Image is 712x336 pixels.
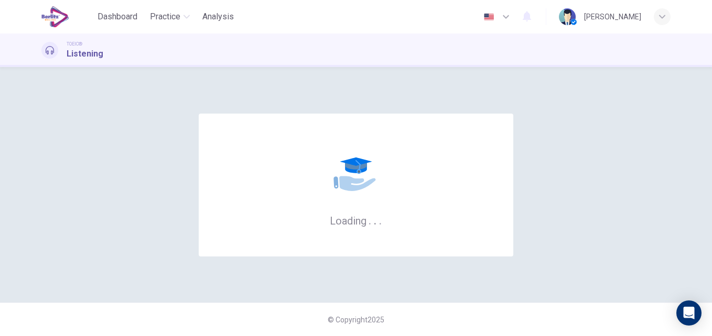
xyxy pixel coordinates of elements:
span: © Copyright 2025 [328,316,384,324]
span: Dashboard [98,10,137,23]
h1: Listening [67,48,103,60]
button: Dashboard [93,7,142,26]
div: Open Intercom Messenger [676,300,702,326]
img: EduSynch logo [41,6,69,27]
img: Profile picture [559,8,576,25]
h6: Loading [330,214,382,227]
span: TOEIC® [67,40,82,48]
span: Analysis [202,10,234,23]
h6: . [379,211,382,228]
h6: . [373,211,377,228]
button: Analysis [198,7,238,26]
span: Practice [150,10,180,23]
h6: . [368,211,372,228]
div: [PERSON_NAME] [584,10,641,23]
button: Practice [146,7,194,26]
img: en [482,13,495,21]
a: EduSynch logo [41,6,93,27]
